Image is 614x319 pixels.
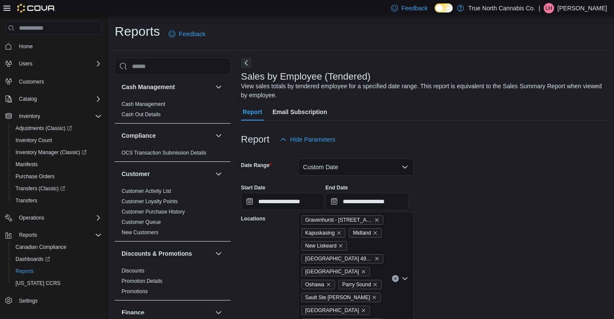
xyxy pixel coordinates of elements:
div: Compliance [115,148,231,161]
a: Inventory Count [12,135,56,146]
span: Gravenhurst - 125 Muskoka Rd S [301,215,383,225]
span: Reports [19,232,37,238]
button: Remove Sudbury from selection in this group [361,308,366,313]
button: Remove North Bay Algonquin Ave from selection in this group [361,269,366,274]
a: Inventory Manager (Classic) [12,147,90,158]
span: Midland [349,228,382,238]
button: Hide Parameters [276,131,339,148]
span: Customer Queue [122,219,161,226]
span: Settings [19,297,38,304]
p: True North Cannabis Co. [468,3,535,13]
span: Adjustments (Classic) [16,125,72,132]
span: Inventory Manager (Classic) [16,149,87,156]
span: [GEOGRAPHIC_DATA] [305,267,359,276]
h3: Compliance [122,131,156,140]
span: New Customers [122,229,158,236]
div: View sales totals by tendered employee for a specified date range. This report is equivalent to t... [241,82,603,100]
button: Catalog [2,93,105,105]
p: | [539,3,540,13]
span: Dashboards [16,256,50,263]
label: End Date [326,184,348,191]
span: New Liskeard [301,241,348,251]
div: Customer [115,186,231,241]
a: Cash Out Details [122,111,161,118]
button: Inventory [2,110,105,122]
a: Dashboards [9,253,105,265]
button: [US_STATE] CCRS [9,277,105,289]
label: Date Range [241,162,272,169]
button: Open list of options [401,275,408,282]
div: Landon Hayes [544,3,554,13]
button: Next [241,58,251,68]
a: Dashboards [12,254,53,264]
span: Sudbury [301,306,370,315]
button: Remove Parry Sound from selection in this group [373,282,378,287]
span: Midland [353,229,371,237]
span: Canadian Compliance [16,244,66,251]
input: Dark Mode [435,3,453,12]
span: Oshawa [305,280,324,289]
span: North Bay 496 main [301,254,383,263]
button: Catalog [16,94,40,104]
span: Operations [19,214,44,221]
button: Remove Sault Ste Marie from selection in this group [372,295,377,300]
span: [US_STATE] CCRS [16,280,60,287]
span: Kapuskasing [301,228,346,238]
span: Catalog [19,96,37,102]
input: Press the down key to open a popover containing a calendar. [326,193,408,210]
button: Finance [213,307,224,318]
a: OCS Transaction Submission Details [122,150,207,156]
span: Transfers [12,195,102,206]
button: Settings [2,294,105,307]
a: Discounts [122,268,144,274]
a: Inventory Manager (Classic) [9,146,105,158]
span: Cash Out Details [122,111,161,118]
h3: Customer [122,170,150,178]
button: Operations [2,212,105,224]
a: Cash Management [122,101,165,107]
button: Remove Oshawa from selection in this group [326,282,331,287]
button: Home [2,40,105,53]
a: Adjustments (Classic) [12,123,75,133]
a: Promotion Details [122,278,163,284]
button: Remove Kapuskasing from selection in this group [336,230,341,235]
button: Compliance [213,130,224,141]
button: Users [16,59,36,69]
span: LH [545,3,552,13]
button: Reports [2,229,105,241]
span: Washington CCRS [12,278,102,288]
button: Remove North Bay 496 main from selection in this group [374,256,379,261]
button: Customers [2,75,105,87]
button: Customer [213,169,224,179]
span: Email Subscription [273,103,327,121]
span: [GEOGRAPHIC_DATA] [305,306,359,315]
span: Inventory [16,111,102,121]
span: Catalog [16,94,102,104]
span: Purchase Orders [12,171,102,182]
span: Report [243,103,262,121]
button: Reports [16,230,41,240]
span: Inventory [19,113,40,120]
h3: Discounts & Promotions [122,249,192,258]
button: Canadian Compliance [9,241,105,253]
button: Remove Gravenhurst - 125 Muskoka Rd S from selection in this group [374,217,379,223]
span: Dashboards [12,254,102,264]
a: [US_STATE] CCRS [12,278,64,288]
span: Reports [16,230,102,240]
a: Purchase Orders [12,171,58,182]
button: Inventory Count [9,134,105,146]
span: Gravenhurst - [STREET_ADDRESS] [305,216,373,224]
span: [GEOGRAPHIC_DATA] 496 main [305,254,373,263]
span: Customers [16,76,102,87]
a: Transfers (Classic) [12,183,69,194]
button: Custom Date [298,158,414,176]
span: Sault Ste Marie [301,293,381,302]
a: Canadian Compliance [12,242,70,252]
button: Clear input [392,275,399,282]
button: Customer [122,170,212,178]
span: Transfers [16,197,37,204]
span: Inventory Manager (Classic) [12,147,102,158]
button: Compliance [122,131,212,140]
